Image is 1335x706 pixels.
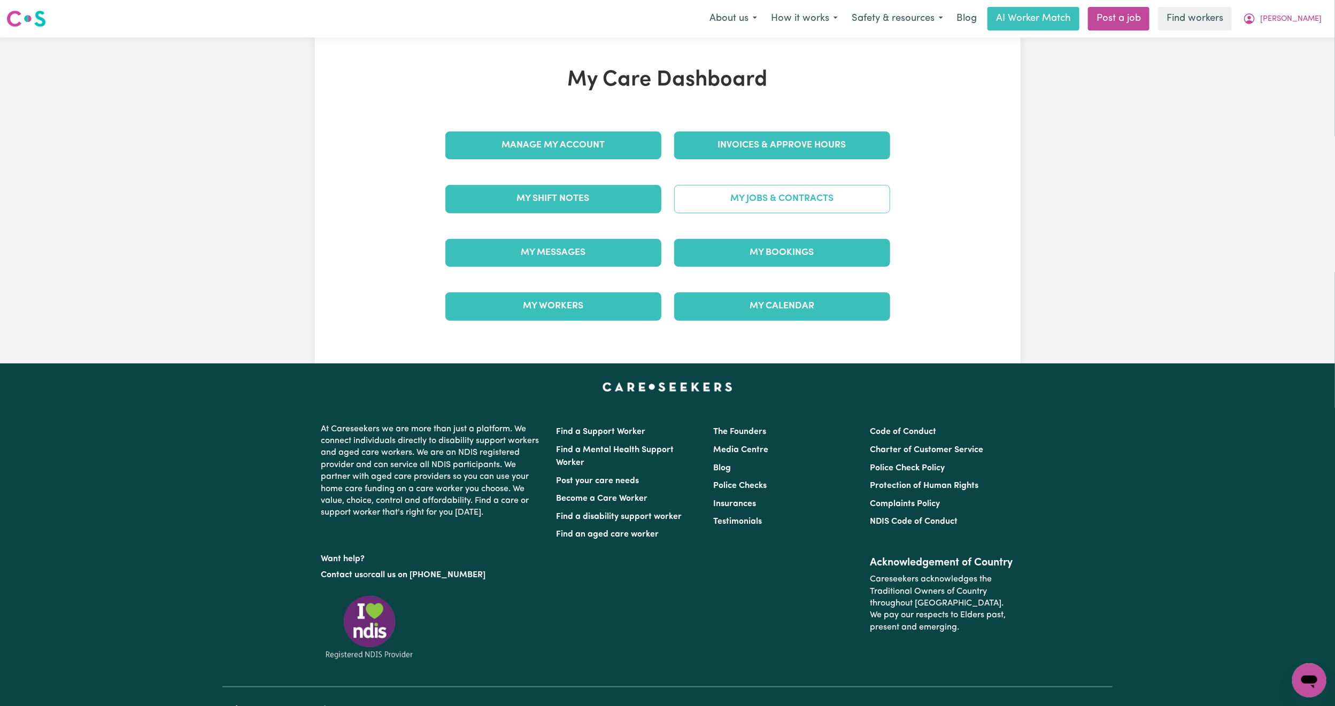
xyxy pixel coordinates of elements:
[870,517,958,526] a: NDIS Code of Conduct
[1260,13,1322,25] span: [PERSON_NAME]
[557,530,659,539] a: Find an aged care worker
[321,419,544,523] p: At Careseekers we are more than just a platform. We connect individuals directly to disability su...
[950,7,983,30] a: Blog
[713,517,762,526] a: Testimonials
[321,571,364,579] a: Contact us
[557,428,646,436] a: Find a Support Worker
[870,556,1014,569] h2: Acknowledgement of Country
[713,446,768,454] a: Media Centre
[1292,663,1326,697] iframe: Button to launch messaging window, conversation in progress
[6,9,46,28] img: Careseekers logo
[445,239,661,267] a: My Messages
[674,292,890,320] a: My Calendar
[1236,7,1329,30] button: My Account
[557,446,674,467] a: Find a Mental Health Support Worker
[713,482,767,490] a: Police Checks
[674,131,890,159] a: Invoices & Approve Hours
[870,569,1014,638] p: Careseekers acknowledges the Traditional Owners of Country throughout [GEOGRAPHIC_DATA]. We pay o...
[557,513,682,521] a: Find a disability support worker
[321,565,544,585] p: or
[1158,7,1232,30] a: Find workers
[713,428,766,436] a: The Founders
[372,571,486,579] a: call us on [PHONE_NUMBER]
[870,500,940,508] a: Complaints Policy
[703,7,764,30] button: About us
[445,131,661,159] a: Manage My Account
[445,292,661,320] a: My Workers
[870,446,983,454] a: Charter of Customer Service
[870,464,945,472] a: Police Check Policy
[445,185,661,213] a: My Shift Notes
[674,239,890,267] a: My Bookings
[870,428,936,436] a: Code of Conduct
[321,549,544,565] p: Want help?
[764,7,845,30] button: How it works
[603,383,732,391] a: Careseekers home page
[870,482,978,490] a: Protection of Human Rights
[713,464,731,472] a: Blog
[674,185,890,213] a: My Jobs & Contracts
[557,477,639,485] a: Post your care needs
[713,500,756,508] a: Insurances
[845,7,950,30] button: Safety & resources
[321,594,418,661] img: Registered NDIS provider
[439,67,897,93] h1: My Care Dashboard
[557,494,648,503] a: Become a Care Worker
[6,6,46,31] a: Careseekers logo
[1088,7,1149,30] a: Post a job
[987,7,1079,30] a: AI Worker Match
